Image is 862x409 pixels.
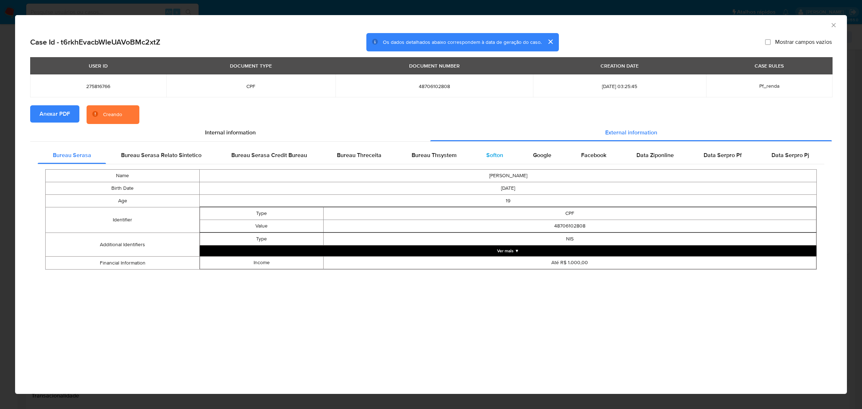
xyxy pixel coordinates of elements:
span: Softon [486,151,503,159]
div: DOCUMENT TYPE [226,60,276,72]
span: Facebook [581,151,606,159]
span: Bureau Serasa Credit Bureau [231,151,307,159]
td: 48706102808 [323,220,816,233]
td: Income [200,257,323,269]
div: Detailed info [30,124,832,141]
h2: Case Id - t6rkhEvacbWIeUAVoBMc2xtZ [30,37,160,47]
td: Financial Information [46,257,200,270]
div: CASE RULES [750,60,788,72]
div: USER ID [84,60,112,72]
span: Google [533,151,551,159]
span: CPF [175,83,327,89]
button: Anexar PDF [30,105,79,123]
span: 48706102808 [344,83,524,89]
td: Identifier [46,207,200,233]
div: DOCUMENT NUMBER [405,60,464,72]
span: Data Ziponline [636,151,674,159]
span: Pf_renda [759,82,779,89]
span: Os dados detalhados abaixo correspondem à data de geração do caso. [383,38,542,46]
td: Type [200,207,323,220]
td: 19 [200,195,817,207]
span: [DATE] 03:25:45 [542,83,697,89]
td: Value [200,220,323,233]
span: Bureau Thsystem [412,151,457,159]
td: NIS [323,233,816,245]
span: Data Serpro Pj [771,151,809,159]
button: Fechar a janela [830,22,836,28]
div: Creando [103,111,122,118]
div: Detailed external info [38,147,824,164]
td: Name [46,170,200,182]
span: Data Serpro Pf [704,151,742,159]
td: Type [200,233,323,245]
td: [PERSON_NAME] [200,170,817,182]
input: Mostrar campos vazios [765,39,771,45]
td: CPF [323,207,816,220]
div: closure-recommendation-modal [15,15,847,394]
span: Bureau Serasa [53,151,91,159]
td: Additional Identifiers [46,233,200,257]
span: Anexar PDF [40,106,70,122]
td: Birth Date [46,182,200,195]
button: cerrar [542,33,559,50]
div: CREATION DATE [596,60,643,72]
td: [DATE] [200,182,817,195]
span: 275816766 [39,83,158,89]
button: Expand array [200,245,816,256]
span: External information [605,128,657,137]
td: Age [46,195,200,207]
span: Bureau Serasa Relato Sintetico [121,151,201,159]
span: Internal information [205,128,256,137]
span: Bureau Threceita [337,151,381,159]
td: Até R$ 1.000,00 [323,257,816,269]
span: Mostrar campos vazios [775,38,832,46]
